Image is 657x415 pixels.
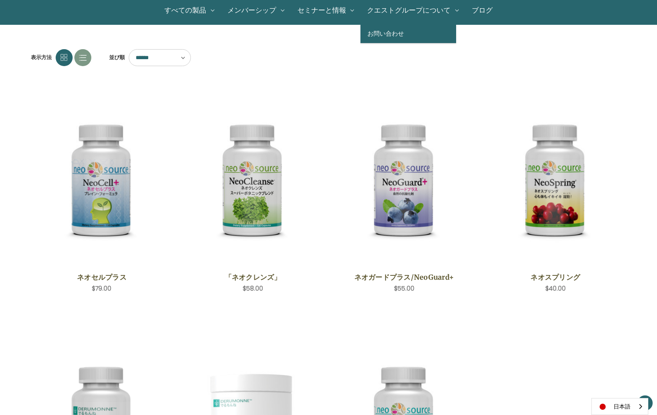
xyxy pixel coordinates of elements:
[591,398,648,415] aside: Language selected: 日本語
[340,116,469,245] img: ネオガードプラス/NeoGuard+
[491,96,620,266] a: NeoSpring,$40.00
[496,272,615,282] a: ネオスプリング
[92,284,111,293] span: $79.00
[37,96,167,266] a: NeoCell Plus,$79.00
[37,116,167,245] img: ネオセルプラス
[42,272,161,282] a: ネオセルプラス
[193,272,313,282] a: 「ネオクレンズ」
[188,96,317,266] a: NeoCleanse,$58.00
[344,272,464,282] a: ネオガードプラス/NeoGuard+
[545,284,566,293] span: $40.00
[491,116,620,245] img: ネオスプリング
[340,96,469,266] a: NeoGuard Plus,$55.00
[243,284,263,293] span: $58.00
[394,284,414,293] span: $55.00
[104,51,125,64] label: 並び順
[592,398,648,415] a: 日本語
[591,398,648,415] div: Language
[188,116,317,245] img: 「ネオクレンズ」
[31,54,52,61] span: 表示方法
[360,24,456,43] a: お問い合わせ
